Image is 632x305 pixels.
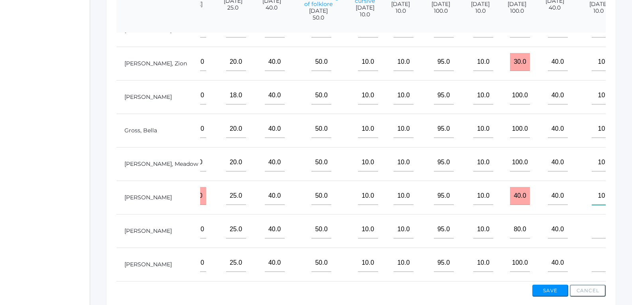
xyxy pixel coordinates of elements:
[426,8,455,14] span: 100.0
[124,93,172,100] a: [PERSON_NAME]
[124,261,172,268] a: [PERSON_NAME]
[221,4,245,11] span: 25.0
[355,4,375,11] span: [DATE]
[544,4,565,11] span: 40.0
[581,8,616,14] span: 10.0
[124,194,172,201] a: [PERSON_NAME]
[532,285,568,297] button: Save
[391,1,410,8] span: [DATE]
[355,11,375,18] span: 10.0
[124,127,157,134] a: Gross, Bella
[570,285,606,297] button: Cancel
[426,1,455,8] span: [DATE]
[506,8,528,14] span: 100.0
[471,8,490,14] span: 10.0
[261,4,282,11] span: 40.0
[391,8,410,14] span: 10.0
[581,1,616,8] span: [DATE]
[124,227,172,234] a: [PERSON_NAME]
[124,160,198,167] a: [PERSON_NAME], Meadow
[124,60,187,67] a: [PERSON_NAME], Zion
[298,8,339,14] span: [DATE]
[506,1,528,8] span: [DATE]
[471,1,490,8] span: [DATE]
[298,14,339,21] span: 50.0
